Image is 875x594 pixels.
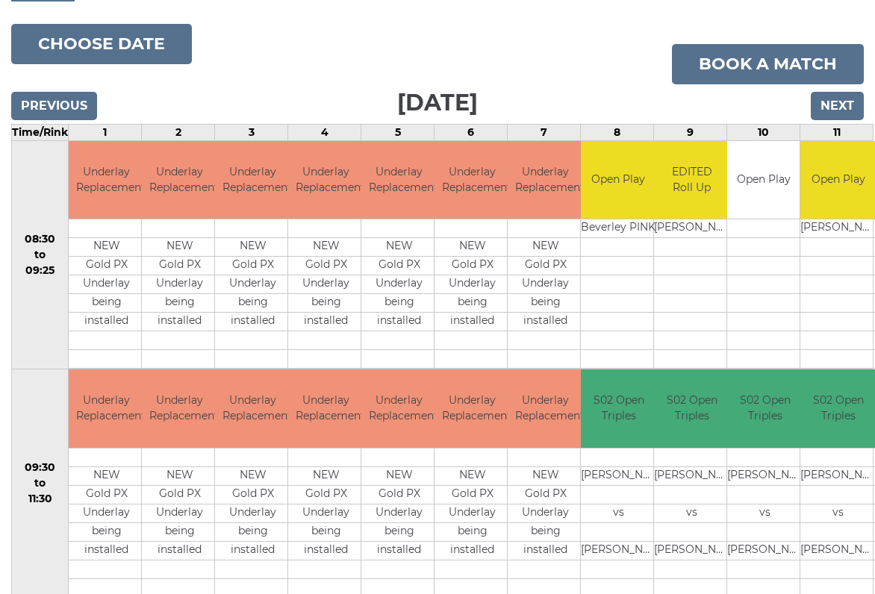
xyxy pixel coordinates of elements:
[288,541,364,560] td: installed
[581,369,656,448] td: S02 Open Triples
[800,124,874,140] td: 11
[508,238,583,257] td: NEW
[215,294,290,313] td: being
[69,485,144,504] td: Gold PX
[288,466,364,485] td: NEW
[361,275,437,294] td: Underlay
[581,141,656,219] td: Open Play
[811,92,864,120] input: Next
[215,541,290,560] td: installed
[727,504,803,522] td: vs
[12,124,69,140] td: Time/Rink
[508,504,583,522] td: Underlay
[11,24,192,64] button: Choose date
[435,541,510,560] td: installed
[654,219,729,238] td: [PERSON_NAME]
[361,141,437,219] td: Underlay Replacement
[69,275,144,294] td: Underlay
[142,124,215,140] td: 2
[142,294,217,313] td: being
[654,541,729,560] td: [PERSON_NAME]
[288,294,364,313] td: being
[672,44,864,84] a: Book a match
[581,541,656,560] td: [PERSON_NAME]
[508,294,583,313] td: being
[69,124,142,140] td: 1
[288,141,364,219] td: Underlay Replacement
[142,522,217,541] td: being
[215,522,290,541] td: being
[361,238,437,257] td: NEW
[435,257,510,275] td: Gold PX
[288,275,364,294] td: Underlay
[435,504,510,522] td: Underlay
[69,313,144,331] td: installed
[288,124,361,140] td: 4
[435,485,510,504] td: Gold PX
[435,141,510,219] td: Underlay Replacement
[69,369,144,448] td: Underlay Replacement
[508,141,583,219] td: Underlay Replacement
[288,313,364,331] td: installed
[69,238,144,257] td: NEW
[654,369,729,448] td: S02 Open Triples
[142,141,217,219] td: Underlay Replacement
[215,504,290,522] td: Underlay
[361,541,437,560] td: installed
[435,313,510,331] td: installed
[69,141,144,219] td: Underlay Replacement
[581,219,656,238] td: Beverley PINK
[654,504,729,522] td: vs
[361,124,435,140] td: 5
[288,485,364,504] td: Gold PX
[727,466,803,485] td: [PERSON_NAME]
[581,504,656,522] td: vs
[142,275,217,294] td: Underlay
[215,257,290,275] td: Gold PX
[215,485,290,504] td: Gold PX
[69,294,144,313] td: being
[12,140,69,369] td: 08:30 to 09:25
[654,124,727,140] td: 9
[508,313,583,331] td: installed
[361,522,437,541] td: being
[508,257,583,275] td: Gold PX
[654,141,729,219] td: EDITED Roll Up
[288,238,364,257] td: NEW
[142,257,217,275] td: Gold PX
[727,541,803,560] td: [PERSON_NAME]
[727,124,800,140] td: 10
[142,466,217,485] td: NEW
[142,541,217,560] td: installed
[581,466,656,485] td: [PERSON_NAME]
[215,238,290,257] td: NEW
[361,485,437,504] td: Gold PX
[69,466,144,485] td: NEW
[288,369,364,448] td: Underlay Replacement
[215,141,290,219] td: Underlay Replacement
[435,275,510,294] td: Underlay
[215,369,290,448] td: Underlay Replacement
[508,466,583,485] td: NEW
[361,294,437,313] td: being
[508,485,583,504] td: Gold PX
[508,541,583,560] td: installed
[142,313,217,331] td: installed
[142,485,217,504] td: Gold PX
[435,369,510,448] td: Underlay Replacement
[435,294,510,313] td: being
[435,522,510,541] td: being
[435,124,508,140] td: 6
[215,275,290,294] td: Underlay
[727,141,800,219] td: Open Play
[69,504,144,522] td: Underlay
[654,466,729,485] td: [PERSON_NAME]
[215,466,290,485] td: NEW
[69,541,144,560] td: installed
[361,313,437,331] td: installed
[508,124,581,140] td: 7
[215,124,288,140] td: 3
[435,466,510,485] td: NEW
[69,522,144,541] td: being
[11,92,97,120] input: Previous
